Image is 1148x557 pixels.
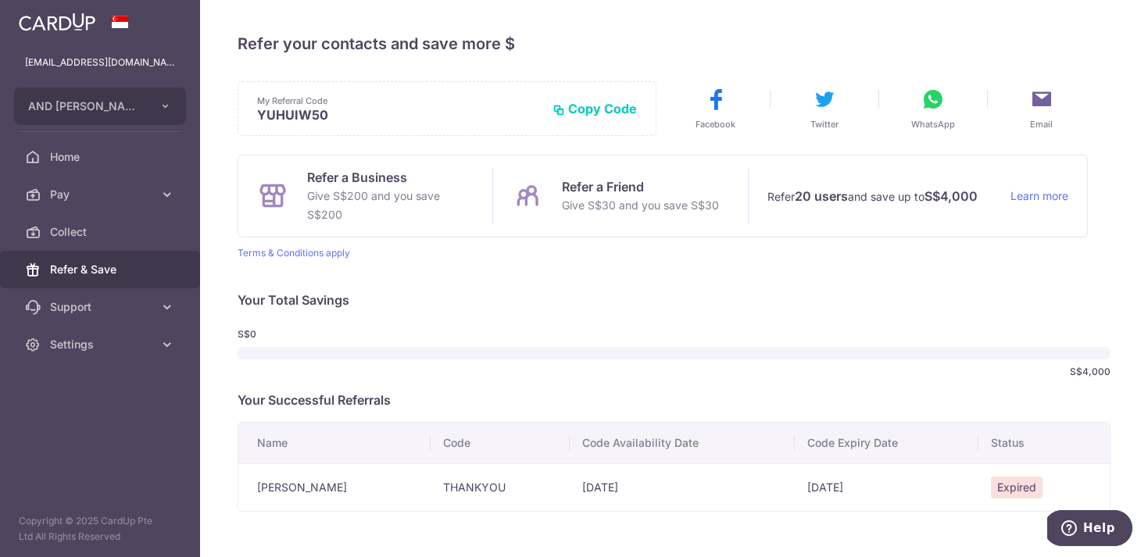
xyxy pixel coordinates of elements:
[562,196,719,215] p: Give S$30 and you save S$30
[257,95,540,107] p: My Referral Code
[570,423,794,463] th: Code Availability Date
[50,337,153,352] span: Settings
[991,477,1042,498] span: Expired
[795,187,848,205] strong: 20 users
[911,118,955,130] span: WhatsApp
[810,118,839,130] span: Twitter
[307,187,474,224] p: Give S$200 and you save S$200
[978,423,1110,463] th: Status
[1030,118,1053,130] span: Email
[887,87,979,130] button: WhatsApp
[307,168,474,187] p: Refer a Business
[19,12,95,31] img: CardUp
[924,187,978,205] strong: S$4,000
[25,55,175,70] p: [EMAIL_ADDRESS][DOMAIN_NAME]
[36,11,68,25] span: Help
[562,177,719,196] p: Refer a Friend
[238,391,1110,409] p: Your Successful Referrals
[257,107,540,123] p: YUHUIW50
[238,423,431,463] th: Name
[238,463,431,511] td: [PERSON_NAME]
[238,328,319,341] span: S$0
[50,149,153,165] span: Home
[238,247,350,259] a: Terms & Conditions apply
[1010,187,1068,206] a: Learn more
[570,463,794,511] td: [DATE]
[795,463,978,511] td: [DATE]
[996,87,1088,130] button: Email
[696,118,735,130] span: Facebook
[1070,366,1110,378] span: S$4,000
[50,224,153,240] span: Collect
[795,423,978,463] th: Code Expiry Date
[28,98,144,114] span: AND [PERSON_NAME] PTE. LTD.
[238,291,1110,309] p: Your Total Savings
[1047,510,1132,549] iframe: Opens a widget where you can find more information
[14,87,186,125] button: AND [PERSON_NAME] PTE. LTD.
[50,262,153,277] span: Refer & Save
[50,187,153,202] span: Pay
[431,463,570,511] td: THANKYOU
[767,187,998,206] p: Refer and save up to
[50,299,153,315] span: Support
[778,87,871,130] button: Twitter
[553,101,637,116] button: Copy Code
[238,31,1110,56] h4: Refer your contacts and save more $
[670,87,762,130] button: Facebook
[431,423,570,463] th: Code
